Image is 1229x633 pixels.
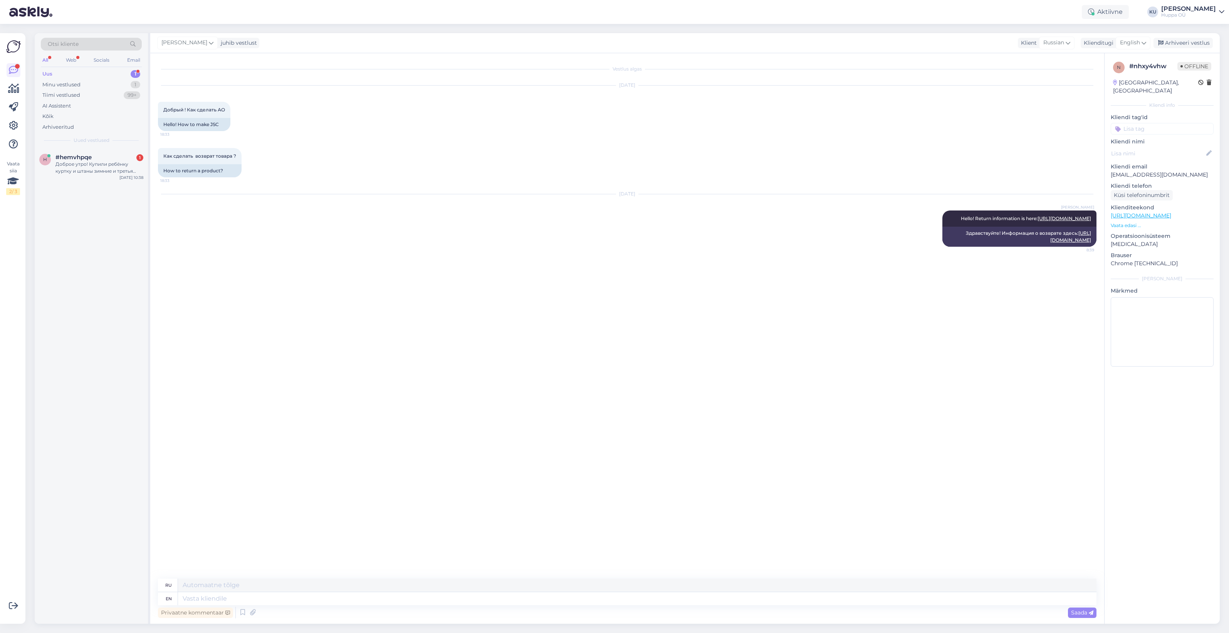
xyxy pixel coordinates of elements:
div: Kliendi info [1111,102,1214,109]
p: Brauser [1111,251,1214,259]
div: Web [64,55,78,65]
span: h [43,157,47,162]
input: Lisa nimi [1111,149,1205,158]
div: Socials [92,55,111,65]
div: Vaata siia [6,160,20,195]
span: Saada [1071,609,1093,616]
div: KU [1147,7,1158,17]
div: Privaatne kommentaar [158,608,233,618]
div: Tiimi vestlused [42,91,80,99]
span: n [1117,64,1121,70]
div: 99+ [124,91,140,99]
span: Otsi kliente [48,40,79,48]
div: Klient [1018,39,1037,47]
div: # nhxy4vhw [1129,62,1177,71]
p: Kliendi email [1111,163,1214,171]
a: [URL][DOMAIN_NAME] [1038,215,1091,221]
div: Klienditugi [1081,39,1113,47]
div: AI Assistent [42,102,71,110]
div: 1 [131,70,140,78]
div: 1 [136,154,143,161]
span: Как сделать возврат товара ? [163,153,236,159]
span: 18:33 [160,131,189,137]
div: [DATE] [158,190,1096,197]
span: Russian [1043,39,1064,47]
span: #hemvhpqe [55,154,92,161]
div: Здравствуйте! Информация о возврате здесь: [942,227,1096,247]
span: Добрый ! Как сделать АО [163,107,225,113]
p: [MEDICAL_DATA] [1111,240,1214,248]
div: [DATE] 10:38 [119,175,143,180]
div: Arhiveeri vestlus [1153,38,1213,48]
div: en [166,592,172,605]
input: Lisa tag [1111,123,1214,135]
div: Huppa OÜ [1161,12,1216,18]
p: Märkmed [1111,287,1214,295]
a: [URL][DOMAIN_NAME] [1111,212,1171,219]
div: [DATE] [158,82,1096,89]
p: Kliendi tag'id [1111,113,1214,121]
p: Chrome [TECHNICAL_ID] [1111,259,1214,268]
div: 1 [131,81,140,89]
span: 8:39 [1065,247,1094,253]
div: [GEOGRAPHIC_DATA], [GEOGRAPHIC_DATA] [1113,79,1198,95]
div: [PERSON_NAME] [1161,6,1216,12]
div: How to return a product? [158,164,242,177]
span: Hello! Return information is here: [961,215,1091,221]
div: Kõik [42,113,54,120]
div: Arhiveeritud [42,123,74,131]
div: Hello! How to make JSC [158,118,230,131]
div: Vestlus algas [158,66,1096,72]
div: Küsi telefoninumbrit [1111,190,1173,200]
span: [PERSON_NAME] [161,39,207,47]
p: Kliendi telefon [1111,182,1214,190]
div: [PERSON_NAME] [1111,275,1214,282]
span: Uued vestlused [74,137,109,144]
div: Доброе утро! Купили ребёнку куртку и штаны зимние и третья вещь с самой низкой ценой была в подар... [55,161,143,175]
p: [EMAIL_ADDRESS][DOMAIN_NAME] [1111,171,1214,179]
div: ru [165,579,172,592]
span: [PERSON_NAME] [1061,204,1094,210]
span: 18:33 [160,178,189,184]
div: Uus [42,70,52,78]
span: English [1120,39,1140,47]
div: 2 / 3 [6,188,20,195]
img: Askly Logo [6,39,21,54]
div: All [41,55,50,65]
p: Vaata edasi ... [1111,222,1214,229]
div: Minu vestlused [42,81,81,89]
p: Kliendi nimi [1111,138,1214,146]
div: Email [126,55,142,65]
p: Operatsioonisüsteem [1111,232,1214,240]
a: [PERSON_NAME]Huppa OÜ [1161,6,1224,18]
span: Offline [1177,62,1211,71]
p: Klienditeekond [1111,204,1214,212]
div: Aktiivne [1082,5,1129,19]
div: juhib vestlust [218,39,257,47]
